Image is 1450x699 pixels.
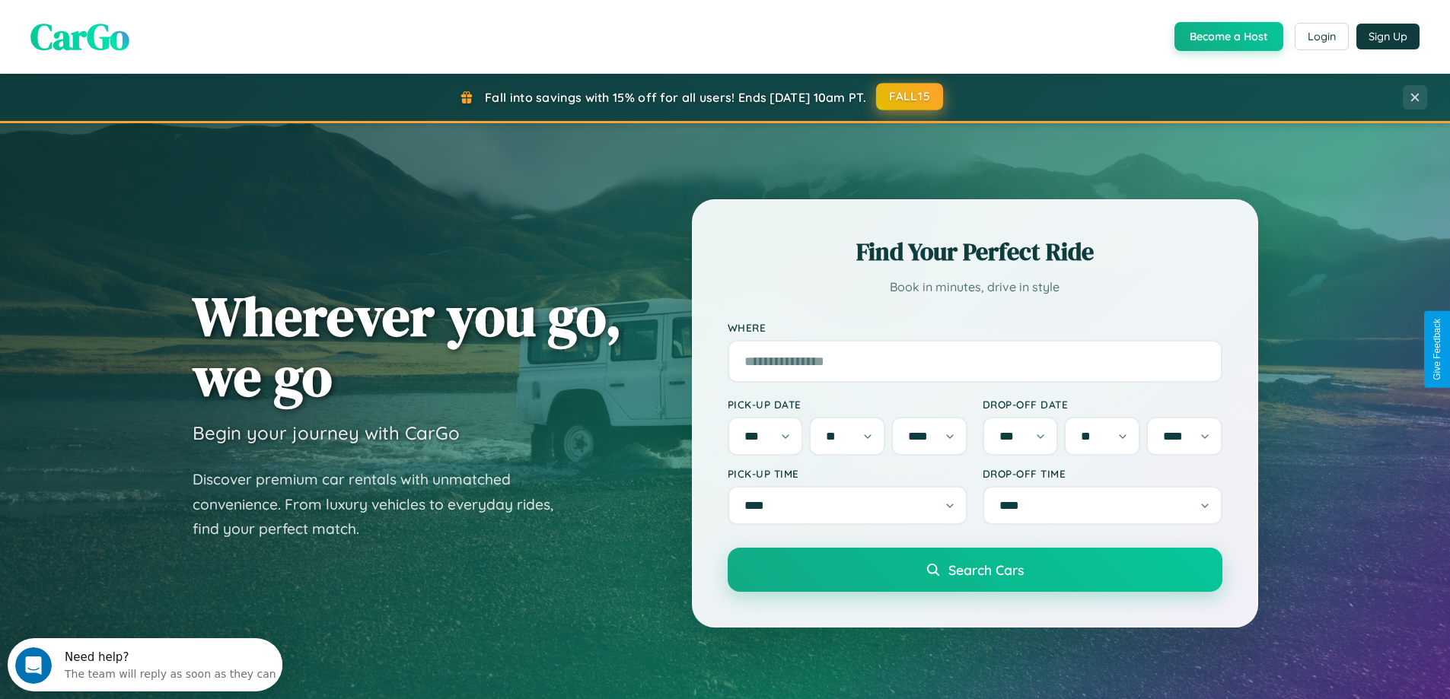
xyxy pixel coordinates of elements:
[15,647,52,684] iframe: Intercom live chat
[1174,22,1283,51] button: Become a Host
[948,561,1024,578] span: Search Cars
[193,286,622,406] h1: Wherever you go, we go
[728,398,967,411] label: Pick-up Date
[728,276,1222,298] p: Book in minutes, drive in style
[193,467,573,542] p: Discover premium car rentals with unmatched convenience. From luxury vehicles to everyday rides, ...
[1432,319,1442,380] div: Give Feedback
[1295,23,1349,50] button: Login
[6,6,283,48] div: Open Intercom Messenger
[876,83,943,110] button: FALL15
[8,638,282,691] iframe: Intercom live chat discovery launcher
[57,13,269,25] div: Need help?
[728,235,1222,268] h2: Find Your Perfect Ride
[1356,24,1420,49] button: Sign Up
[728,321,1222,334] label: Where
[57,25,269,41] div: The team will reply as soon as they can
[193,421,460,444] h3: Begin your journey with CarGo
[728,467,967,480] label: Pick-up Time
[30,11,129,62] span: CarGo
[728,548,1222,592] button: Search Cars
[485,90,866,105] span: Fall into savings with 15% off for all users! Ends [DATE] 10am PT.
[983,467,1222,480] label: Drop-off Time
[983,398,1222,411] label: Drop-off Date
